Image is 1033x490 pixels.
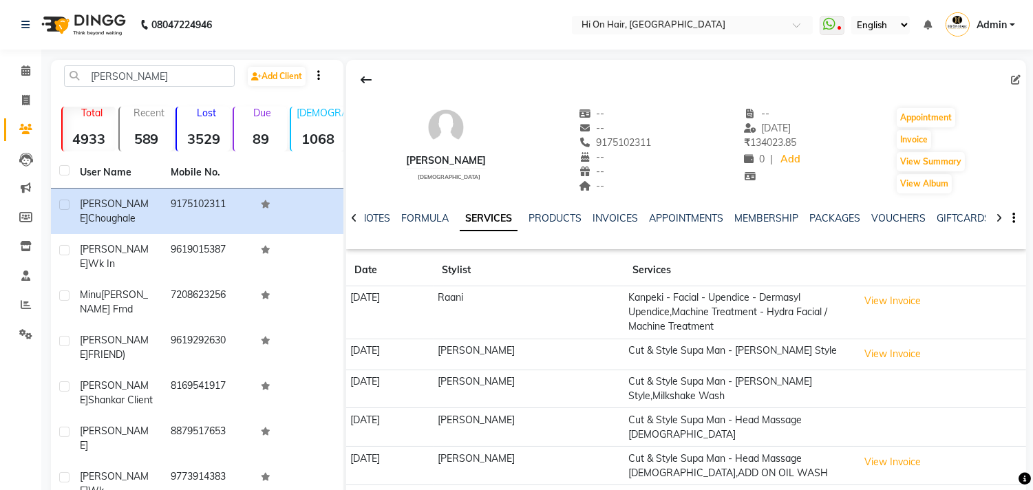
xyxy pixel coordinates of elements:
[80,334,149,361] span: [PERSON_NAME]
[80,288,101,301] span: minu
[234,130,287,147] strong: 89
[88,257,115,270] span: wk in
[346,339,434,370] td: [DATE]
[72,157,162,189] th: User Name
[162,279,253,325] td: 7208623256
[346,286,434,339] td: [DATE]
[434,286,624,339] td: Raani
[162,157,253,189] th: Mobile No.
[346,255,434,286] th: Date
[871,212,926,224] a: VOUCHERS
[624,286,853,339] td: Kanpeki - Facial - Upendice - Dermasyl Upendice,Machine Treatment - Hydra Facial / Machine Treatment
[579,180,605,192] span: --
[162,325,253,370] td: 9619292630
[579,165,605,178] span: --
[529,212,582,224] a: PRODUCTS
[778,150,802,169] a: Add
[770,152,773,167] span: |
[162,370,253,416] td: 8169541917
[401,212,449,224] a: FORMULA
[434,255,624,286] th: Stylist
[624,255,853,286] th: Services
[80,243,149,270] span: [PERSON_NAME]
[434,447,624,485] td: [PERSON_NAME]
[406,153,486,168] div: [PERSON_NAME]
[434,370,624,408] td: [PERSON_NAME]
[809,212,860,224] a: PACKAGES
[346,447,434,485] td: [DATE]
[858,343,927,365] button: View Invoice
[977,18,1007,32] span: Admin
[63,130,116,147] strong: 4933
[80,379,149,406] span: [PERSON_NAME]
[624,370,853,408] td: Cut & Style Supa Man - [PERSON_NAME] Style,Milkshake Wash
[579,107,605,120] span: --
[579,122,605,134] span: --
[88,348,125,361] span: FRIEND)
[744,136,796,149] span: 134023.85
[359,212,390,224] a: NOTES
[88,212,136,224] span: choughale
[177,130,230,147] strong: 3529
[897,152,965,171] button: View Summary
[734,212,798,224] a: MEMBERSHIP
[151,6,212,44] b: 08047224946
[80,288,148,315] span: [PERSON_NAME] frnd
[434,408,624,447] td: [PERSON_NAME]
[858,290,927,312] button: View Invoice
[897,174,952,193] button: View Album
[434,339,624,370] td: [PERSON_NAME]
[897,108,955,127] button: Appointment
[120,130,173,147] strong: 589
[897,130,931,149] button: Invoice
[35,6,129,44] img: logo
[418,173,480,180] span: [DEMOGRAPHIC_DATA]
[744,153,765,165] span: 0
[297,107,344,119] p: [DEMOGRAPHIC_DATA]
[291,130,344,147] strong: 1068
[946,12,970,36] img: Admin
[593,212,638,224] a: INVOICES
[162,416,253,461] td: 8879517653
[624,447,853,485] td: Cut & Style Supa Man - Head Massage [DEMOGRAPHIC_DATA],ADD ON OIL WASH
[744,136,750,149] span: ₹
[64,65,235,87] input: Search by Name/Mobile/Email/Code
[346,370,434,408] td: [DATE]
[937,212,990,224] a: GIFTCARDS
[858,451,927,473] button: View Invoice
[579,136,652,149] span: 9175102311
[649,212,723,224] a: APPOINTMENTS
[125,107,173,119] p: Recent
[80,425,149,451] span: [PERSON_NAME]
[237,107,287,119] p: Due
[425,107,467,148] img: avatar
[80,198,149,224] span: [PERSON_NAME]
[182,107,230,119] p: Lost
[352,67,381,93] div: Back to Client
[162,189,253,234] td: 9175102311
[88,394,153,406] span: shankar client
[460,206,518,231] a: SERVICES
[162,234,253,279] td: 9619015387
[744,122,791,134] span: [DATE]
[624,408,853,447] td: Cut & Style Supa Man - Head Massage [DEMOGRAPHIC_DATA]
[744,107,770,120] span: --
[346,408,434,447] td: [DATE]
[579,151,605,163] span: --
[624,339,853,370] td: Cut & Style Supa Man - [PERSON_NAME] Style
[68,107,116,119] p: Total
[248,67,306,86] a: Add Client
